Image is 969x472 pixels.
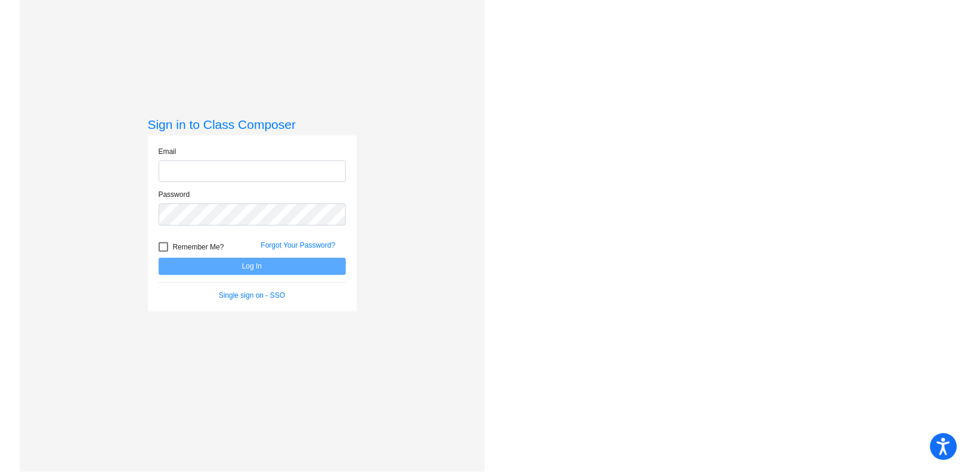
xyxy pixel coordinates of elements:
label: Email [159,146,177,157]
a: Single sign on - SSO [219,291,285,300]
span: Remember Me? [173,240,224,254]
a: Forgot Your Password? [261,241,336,249]
button: Log In [159,258,346,275]
h3: Sign in to Class Composer [148,117,357,132]
label: Password [159,189,190,200]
